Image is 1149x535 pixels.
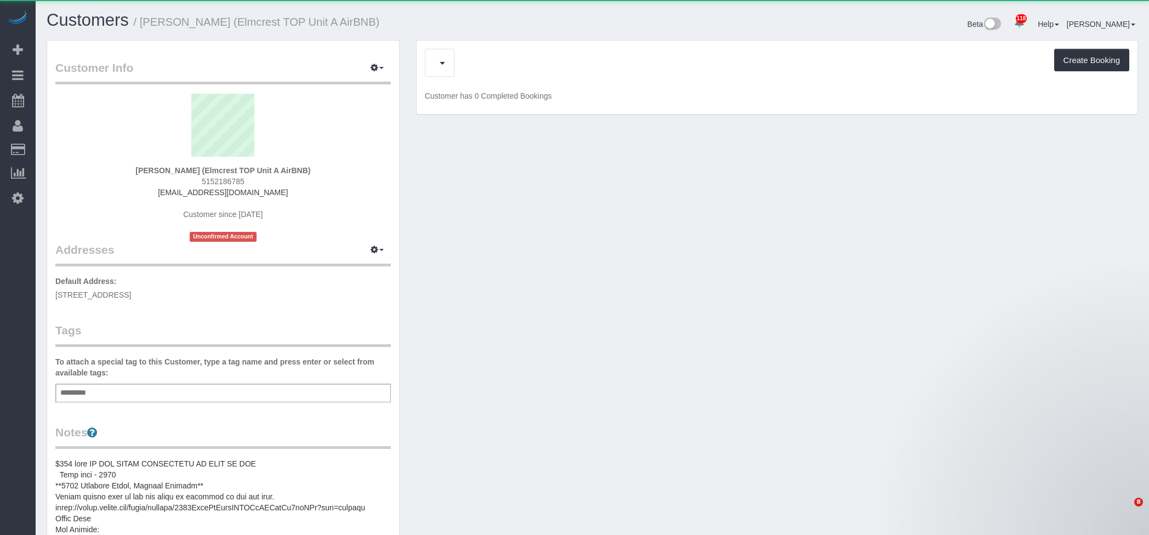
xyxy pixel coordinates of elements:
[134,16,380,28] small: / [PERSON_NAME] (Elmcrest TOP Unit A AirBNB)
[7,11,29,26] img: Automaid Logo
[1134,498,1143,506] span: 8
[55,60,391,84] legend: Customer Info
[190,232,257,241] span: Unconfirmed Account
[983,18,1001,32] img: New interface
[55,322,391,347] legend: Tags
[1038,20,1059,29] a: Help
[1054,49,1129,72] button: Create Booking
[202,177,244,186] span: 5152186785
[1112,498,1138,524] iframe: Intercom live chat
[1067,20,1135,29] a: [PERSON_NAME]
[1016,14,1027,23] span: 118
[47,10,129,30] a: Customers
[55,291,131,299] span: [STREET_ADDRESS]
[55,276,117,287] label: Default Address:
[1009,11,1030,35] a: 118
[158,188,288,197] a: [EMAIL_ADDRESS][DOMAIN_NAME]
[425,90,1129,101] p: Customer has 0 Completed Bookings
[968,20,1002,29] a: Beta
[183,210,263,219] span: Customer since [DATE]
[135,166,310,175] strong: [PERSON_NAME] (Elmcrest TOP Unit A AirBNB)
[55,356,391,378] label: To attach a special tag to this Customer, type a tag name and press enter or select from availabl...
[55,424,391,449] legend: Notes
